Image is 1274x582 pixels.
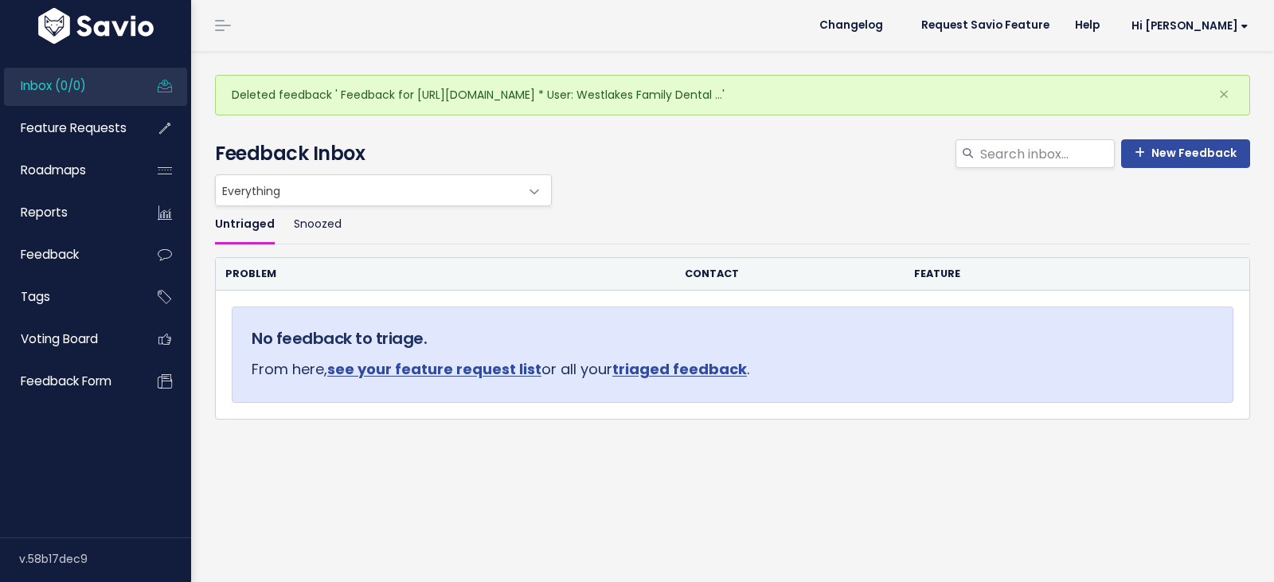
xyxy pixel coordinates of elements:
[21,77,86,94] span: Inbox (0/0)
[215,206,1250,244] ul: Filter feature requests
[1131,20,1249,32] span: Hi [PERSON_NAME]
[909,14,1062,37] a: Request Savio Feature
[252,357,1213,382] p: From here, or all your .
[979,139,1115,168] input: Search inbox...
[1121,139,1250,168] a: New Feedback
[327,359,541,379] a: see your feature request list
[34,8,158,44] img: logo-white.9d6f32f41409.svg
[4,236,132,273] a: Feedback
[21,162,86,178] span: Roadmaps
[4,321,132,357] a: Voting Board
[819,20,883,31] span: Changelog
[294,206,342,244] a: Snoozed
[21,204,68,221] span: Reports
[252,326,1213,350] h5: No feedback to triage.
[1218,81,1229,107] span: ×
[675,258,905,291] th: Contact
[215,75,1250,115] div: Deleted feedback ' Feedback for [URL][DOMAIN_NAME] * User: Westlakes Family Dental …'
[4,194,132,231] a: Reports
[216,175,519,205] span: Everything
[215,206,275,244] a: Untriaged
[21,330,98,347] span: Voting Board
[1202,76,1245,114] button: Close
[4,152,132,189] a: Roadmaps
[4,363,132,400] a: Feedback form
[215,139,1250,168] h4: Feedback Inbox
[21,246,79,263] span: Feedback
[612,359,747,379] a: triaged feedback
[1062,14,1112,37] a: Help
[4,110,132,146] a: Feature Requests
[19,538,191,580] div: v.58b17dec9
[215,174,552,206] span: Everything
[21,373,111,389] span: Feedback form
[4,279,132,315] a: Tags
[216,258,675,291] th: Problem
[21,119,127,136] span: Feature Requests
[4,68,132,104] a: Inbox (0/0)
[21,288,50,305] span: Tags
[905,258,1192,291] th: Feature
[1112,14,1261,38] a: Hi [PERSON_NAME]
